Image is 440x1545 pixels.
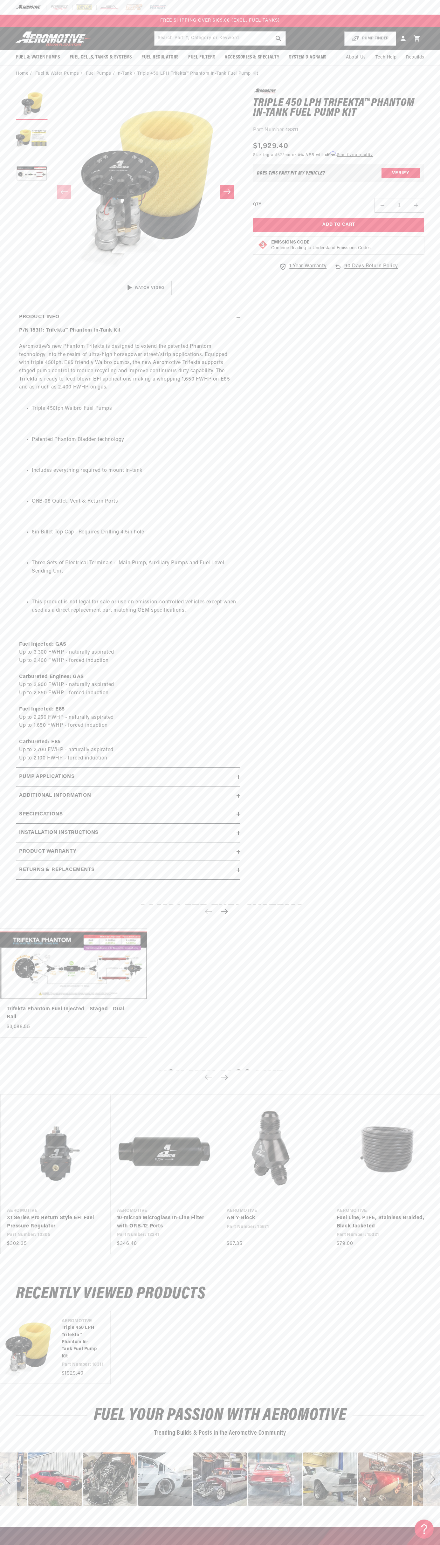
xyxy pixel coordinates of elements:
summary: Product Info [16,308,240,326]
h2: Product Info [19,313,59,321]
strong: P/N 18311: Trifekta™ Phantom In-Tank Kit [19,328,121,333]
summary: Fuel Regulators [137,50,183,65]
summary: System Diagrams [284,50,331,65]
p: Aeromotive’s new Phantom Trifekta is designed to extend the patented Phantom technology into the ... [19,326,237,400]
div: image number 16 [138,1452,192,1506]
nav: breadcrumbs [16,70,424,77]
a: Home [16,70,28,77]
button: Add to Cart [253,218,424,232]
div: Photo from a Shopper [303,1452,357,1506]
button: Next slide [217,904,231,918]
div: image number 17 [193,1452,247,1506]
a: Fuel Line, PTFE, Stainless Braided, Black Jacketed [337,1214,428,1230]
img: Emissions code [258,240,268,250]
div: Part Number: [253,126,424,134]
a: 1 Year Warranty [279,262,327,271]
span: Rebuilds [406,54,424,61]
li: 6in Billet Top Cap : Requires Drilling 4.5in hole [32,528,237,537]
strong: Carbureted Engines: GAS [19,674,84,679]
a: Triple 450 LPH Trifekta™ Phantom In-Tank Fuel Pump Kit [62,1324,98,1360]
button: Previous slide [201,1070,215,1084]
a: X1 Series Pro Return Style EFI Fuel Pressure Regulator [7,1214,98,1230]
h2: Fuel Your Passion with Aeromotive [16,1408,424,1423]
li: ORB-08 Outlet, Vent & Return Ports [32,498,237,506]
strong: Fuel Injected: E85 [19,707,65,712]
span: Fuel Filters [188,54,215,61]
a: About Us [341,50,371,65]
div: Photo from a Shopper [83,1452,137,1506]
summary: Fuel Cells, Tanks & Systems [65,50,137,65]
li: Triple 450lph Walbro Fuel Pumps [32,405,237,413]
span: Fuel & Water Pumps [16,54,60,61]
div: image number 20 [358,1452,412,1506]
summary: Fuel & Water Pumps [11,50,65,65]
label: QTY [253,202,261,207]
span: System Diagrams [289,54,327,61]
summary: Returns & replacements [16,861,240,879]
summary: Additional information [16,786,240,805]
summary: Product warranty [16,842,240,861]
div: image number 19 [303,1452,357,1506]
input: Search by Part Number, Category or Keyword [155,31,286,45]
p: Up to 3,300 FWHP - naturally aspirated Up to 2,400 FWHP - forced induction Up to 3,900 FWHP - nat... [19,624,237,762]
a: 90 Days Return Policy [334,262,398,277]
li: Patented Phantom Bladder technology [32,436,237,444]
summary: Installation Instructions [16,824,240,842]
summary: Accessories & Specialty [220,50,284,65]
span: Fuel Cells, Tanks & Systems [70,54,132,61]
summary: Tech Help [371,50,401,65]
summary: Rebuilds [401,50,429,65]
p: Starting at /mo or 0% APR with . [253,152,373,158]
div: Photo from a Shopper [138,1452,192,1506]
span: Fuel Regulators [141,54,179,61]
span: $1,929.40 [253,141,288,152]
summary: Fuel Filters [183,50,220,65]
div: Next [423,1452,440,1506]
button: Slide right [220,185,234,199]
li: This product is not legal for sale or use on emission-controlled vehicles except when used as a d... [32,598,237,615]
button: Verify [382,168,420,178]
span: $67 [275,153,283,157]
span: Accessories & Specialty [225,54,279,61]
h2: Product warranty [19,848,77,856]
button: Load image 2 in gallery view [16,123,48,155]
h2: Pump Applications [19,773,74,781]
summary: Specifications [16,805,240,824]
a: AN Y-Block [227,1214,318,1222]
h2: You may also like [16,1069,424,1084]
div: Photo from a Shopper [358,1452,412,1506]
span: Tech Help [375,54,396,61]
h2: Specifications [19,810,63,819]
span: Trending Builds & Posts in the Aeromotive Community [154,1430,286,1436]
a: Trifekta Phantom Fuel Injected - Staged - Dual Rail [7,1005,134,1021]
span: 90 Days Return Policy [344,262,398,277]
h2: Additional information [19,792,91,800]
h1: Triple 450 LPH Trifekta™ Phantom In-Tank Fuel Pump Kit [253,98,424,118]
media-gallery: Gallery Viewer [16,88,240,295]
li: In-Tank [116,70,137,77]
strong: 18311 [286,127,298,133]
a: Fuel Pumps [86,70,111,77]
div: Does This part fit My vehicle? [257,171,325,176]
button: Load image 1 in gallery view [16,88,48,120]
summary: Pump Applications [16,768,240,786]
h2: Complete Fuel Systems [16,904,424,919]
div: image number 15 [83,1452,137,1506]
div: image number 14 [28,1452,82,1506]
a: 10-micron Microglass In-Line Filter with ORB-12 Ports [117,1214,208,1230]
div: Photo from a Shopper [193,1452,247,1506]
button: Previous slide [201,904,215,918]
strong: Carbureted: E85 [19,739,61,745]
span: 1 Year Warranty [289,262,327,271]
li: Three Sets of Electrical Terminals : Main Pump, Auxiliary Pumps and Fuel Level Sending Unit [32,559,237,575]
button: Slide left [57,185,71,199]
div: Photo from a Shopper [28,1452,82,1506]
a: Fuel & Water Pumps [35,70,79,77]
span: FREE SHIPPING OVER $109.00 (EXCL. FUEL TANKS) [160,18,280,23]
button: Load image 3 in gallery view [16,158,48,190]
h2: Recently Viewed Products [16,1287,424,1301]
span: Affirm [325,152,336,156]
li: Triple 450 LPH Trifekta™ Phantom In-Tank Fuel Pump Kit [137,70,258,77]
h2: Returns & replacements [19,866,94,874]
button: Emissions CodeContinue Reading to Understand Emissions Codes [271,240,371,251]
